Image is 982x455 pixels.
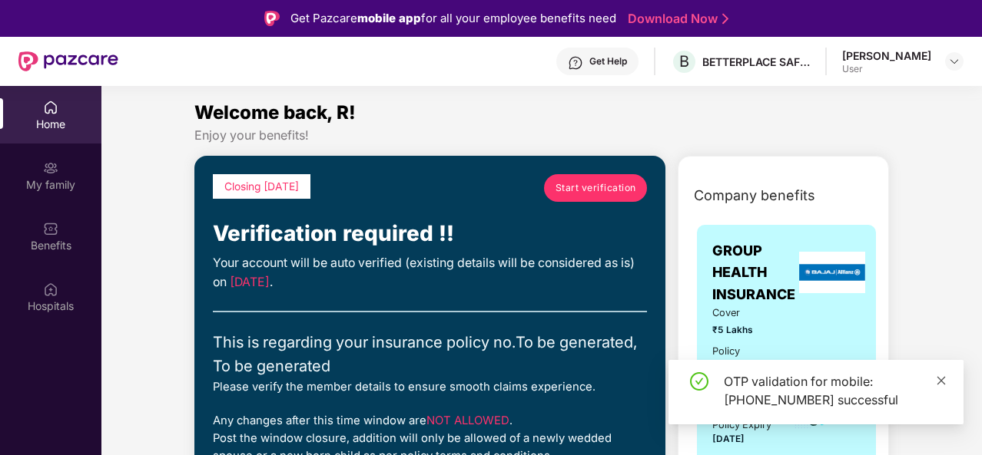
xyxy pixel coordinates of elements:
span: Cover [712,305,771,321]
a: Download Now [628,11,724,27]
div: BETTERPLACE SAFETY SOLUTIONS PRIVATE LIMITED [702,54,810,69]
div: Verification required !! [213,217,647,251]
img: svg+xml;base64,PHN2ZyB3aWR0aD0iMjAiIGhlaWdodD0iMjAiIHZpZXdCb3g9IjAgMCAyMCAyMCIgZmlsbD0ibm9uZSIgeG... [43,160,58,176]
span: B [679,52,689,71]
div: [PERSON_NAME] [842,48,931,63]
div: OTP validation for mobile: [PHONE_NUMBER] successful [724,372,945,409]
span: Closing [DATE] [224,180,299,193]
img: New Pazcare Logo [18,51,118,71]
span: [DATE] [230,275,270,289]
span: ₹5 Lakhs [712,323,771,338]
div: Enjoy your benefits! [194,127,889,143]
span: NOT ALLOWED [426,414,509,427]
img: insurerLogo [799,252,865,293]
img: Stroke [722,11,728,27]
img: svg+xml;base64,PHN2ZyBpZD0iSGVscC0zMngzMiIgeG1sbnM9Imh0dHA6Ly93d3cudzMub3JnLzIwMDAvc3ZnIiB3aWR0aD... [568,55,583,71]
div: Please verify the member details to ensure smooth claims experience. [213,378,647,396]
a: Start verification [544,174,647,202]
img: svg+xml;base64,PHN2ZyBpZD0iQmVuZWZpdHMiIHhtbG5zPSJodHRwOi8vd3d3LnczLm9yZy8yMDAwL3N2ZyIgd2lkdGg9Ij... [43,221,58,236]
div: Get Help [589,55,627,68]
span: GROUP HEALTH INSURANCE [712,240,795,305]
div: Get Pazcare for all your employee benefits need [290,9,616,28]
span: close [936,375,947,386]
div: This is regarding your insurance policy no. To be generated, To be generated [213,331,647,378]
span: check-circle [690,372,708,391]
span: Company benefits [694,185,815,206]
img: svg+xml;base64,PHN2ZyBpZD0iRHJvcGRvd24tMzJ4MzIiIHhtbG5zPSJodHRwOi8vd3d3LnczLm9yZy8yMDAwL3N2ZyIgd2... [948,55,960,68]
span: [DATE] [712,434,745,444]
strong: mobile app [357,11,421,25]
span: Start verification [556,180,636,195]
div: Policy issued [712,344,771,374]
div: Your account will be auto verified (existing details will be considered as is) on . [213,254,647,292]
img: svg+xml;base64,PHN2ZyBpZD0iSG9zcGl0YWxzIiB4bWxucz0iaHR0cDovL3d3dy53My5vcmcvMjAwMC9zdmciIHdpZHRoPS... [43,282,58,297]
div: User [842,63,931,75]
span: Welcome back, R! [194,101,356,124]
img: Logo [264,11,280,26]
img: svg+xml;base64,PHN2ZyBpZD0iSG9tZSIgeG1sbnM9Imh0dHA6Ly93d3cudzMub3JnLzIwMDAvc3ZnIiB3aWR0aD0iMjAiIG... [43,100,58,115]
